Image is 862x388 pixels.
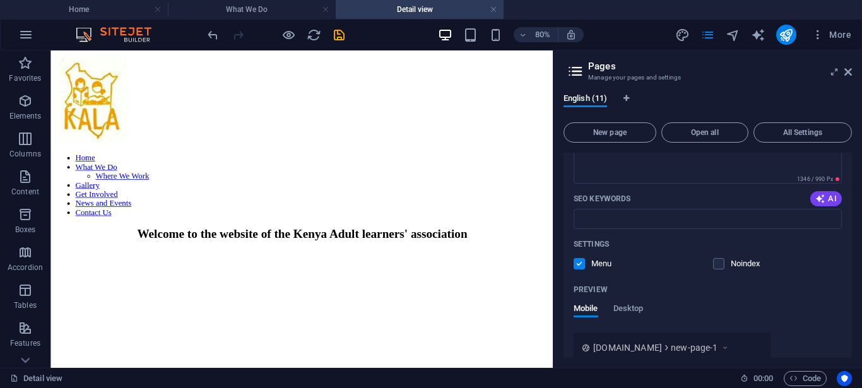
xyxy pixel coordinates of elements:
[14,300,37,310] p: Tables
[726,28,740,42] i: Navigator
[10,338,40,348] p: Features
[753,371,773,386] span: 00 00
[726,27,741,42] button: navigator
[700,28,715,42] i: Pages (Ctrl+Alt+S)
[9,73,41,83] p: Favorites
[776,25,796,45] button: publish
[797,176,833,182] span: 1346 / 990 Px
[514,27,558,42] button: 80%
[564,91,607,109] span: English (11)
[593,341,662,354] span: [DOMAIN_NAME]
[11,187,39,197] p: Content
[533,27,553,42] h6: 80%
[779,28,793,42] i: Publish
[574,143,842,184] textarea: The text in search results and social media The text in search results and social media
[661,122,748,143] button: Open all
[574,239,609,249] p: Settings
[591,258,632,269] p: Define if you want this page to be shown in auto-generated navigation.
[574,301,598,319] span: Mobile
[331,27,346,42] button: save
[336,3,504,16] h4: Detail view
[751,28,765,42] i: AI Writer
[751,27,766,42] button: text_generator
[15,225,36,235] p: Boxes
[613,301,644,319] span: Desktop
[815,194,837,204] span: AI
[588,72,827,83] h3: Manage your pages and settings
[8,262,43,273] p: Accordion
[564,122,656,143] button: New page
[205,27,220,42] button: undo
[588,61,852,72] h2: Pages
[569,129,651,136] span: New page
[810,191,842,206] button: AI
[667,129,743,136] span: Open all
[10,371,62,386] a: Click to cancel selection. Double-click to open Pages
[794,175,842,184] span: Calculated pixel length in search results
[574,303,643,327] div: Preview
[700,27,716,42] button: pages
[574,194,630,204] p: SEO Keywords
[675,28,690,42] i: Design (Ctrl+Alt+Y)
[762,373,764,383] span: :
[564,93,852,117] div: Language Tabs
[784,371,827,386] button: Code
[753,122,852,143] button: All Settings
[671,341,717,354] span: new-page-1
[206,28,220,42] i: Undo: Change pages (Ctrl+Z)
[574,285,608,295] p: Preview of your page in search results
[675,27,690,42] button: design
[565,29,577,40] i: On resize automatically adjust zoom level to fit chosen device.
[9,111,42,121] p: Elements
[812,28,851,41] span: More
[806,25,856,45] button: More
[759,129,846,136] span: All Settings
[740,371,774,386] h6: Session time
[168,3,336,16] h4: What We Do
[332,28,346,42] i: Save (Ctrl+S)
[789,371,821,386] span: Code
[9,149,41,159] p: Columns
[837,371,852,386] button: Usercentrics
[306,27,321,42] button: reload
[731,258,772,269] p: Instruct search engines to exclude this page from search results.
[73,27,167,42] img: Editor Logo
